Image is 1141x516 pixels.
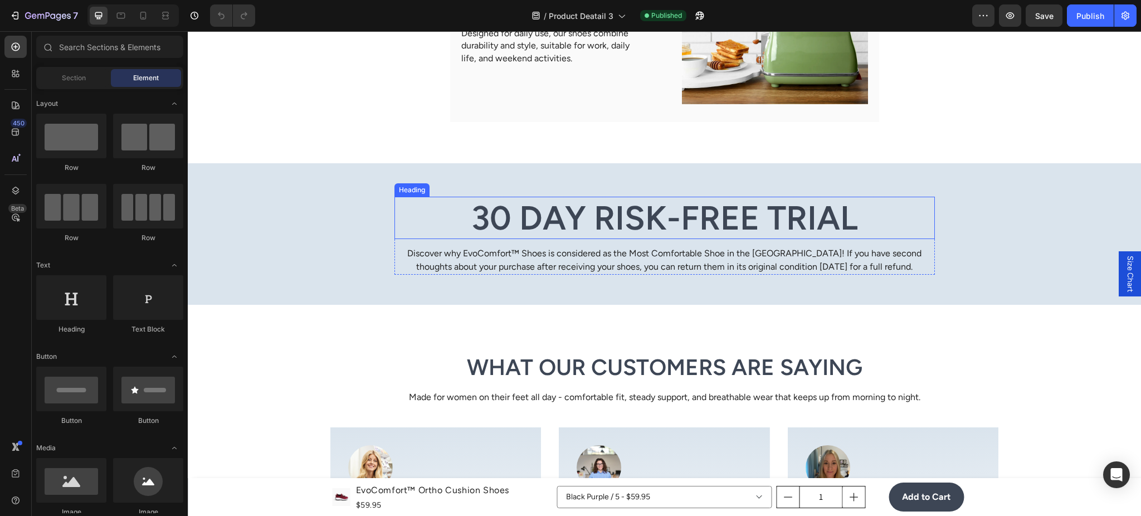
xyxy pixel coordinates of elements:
button: increment [655,455,677,476]
div: Heading [209,154,240,164]
span: Published [651,11,682,21]
span: Toggle open [165,439,183,457]
span: Toggle open [165,256,183,274]
img: gempages_579492319821038385-5dd40dac-786a-4ae5-be17-803db8fdd31a.jpg [618,414,662,459]
div: Row [36,233,106,243]
strong: Add to Cart [714,460,763,471]
button: 7 [4,4,83,27]
button: Publish [1067,4,1114,27]
h2: What Our Customers Are Saying [143,320,811,352]
img: gempages_579492319821038385-32964d90-9736-4ba6-bbf6-944952fdb342.jpg [389,414,433,459]
h2: 30 Day Risk-Free Trial [207,165,747,208]
input: Search Sections & Elements [36,36,183,58]
div: Beta [8,204,27,213]
div: Open Intercom Messenger [1103,461,1130,488]
input: quantity [612,455,655,476]
div: Undo/Redo [210,4,255,27]
div: $59.95 [167,467,323,481]
div: Row [113,233,183,243]
span: Product Deatail 3 [549,10,613,22]
span: Size Chart [937,225,948,261]
span: Save [1035,11,1054,21]
span: Section [62,73,86,83]
div: Button [36,416,106,426]
span: Layout [36,99,58,109]
button: decrement [589,455,612,476]
p: 7 [73,9,78,22]
span: Toggle open [165,348,183,366]
div: 450 [11,119,27,128]
span: Toggle open [165,95,183,113]
div: Text Block [113,324,183,334]
span: Text [36,260,50,270]
iframe: Design area [188,31,1141,516]
button: Save [1026,4,1062,27]
img: gempages_579492319821038385-568048d6-a0cc-4e34-9de5-e92cc9f891d5.png [160,414,205,459]
p: Discover why EvoComfort™ Shoes is considered as the Most Comfortable Shoe in the [GEOGRAPHIC_DATA... [208,216,746,242]
span: / [544,10,547,22]
div: Heading [36,324,106,334]
div: Row [113,163,183,173]
span: Button [36,352,57,362]
div: Button [113,416,183,426]
div: Row [36,163,106,173]
span: Media [36,443,56,453]
span: Element [133,73,159,83]
h1: EvoComfort™ Ortho Cushion Shoes [167,451,323,467]
div: Publish [1076,10,1104,22]
button: <p><strong>Add to Cart</strong></p> [701,451,776,481]
p: Made for women on their feet all day - comfortable fit, steady support, and breathable wear that ... [144,359,810,373]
